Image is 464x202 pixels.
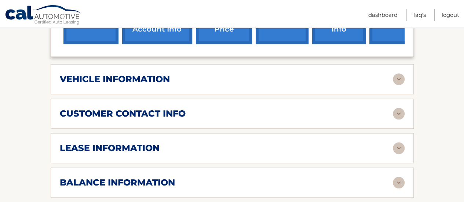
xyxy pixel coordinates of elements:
img: accordion-rest.svg [393,73,405,85]
img: accordion-rest.svg [393,142,405,154]
img: accordion-rest.svg [393,108,405,120]
h2: vehicle information [60,74,170,85]
a: FAQ's [413,9,426,21]
a: Logout [442,9,459,21]
h2: balance information [60,177,175,188]
a: Dashboard [368,9,398,21]
h2: lease information [60,143,160,154]
h2: customer contact info [60,108,186,119]
img: accordion-rest.svg [393,177,405,188]
a: Cal Automotive [5,5,82,26]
